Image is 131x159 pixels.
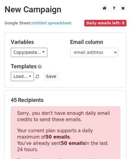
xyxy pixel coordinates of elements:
a: Copy/paste... [11,48,47,57]
h5: Variables [11,39,61,45]
h2: New Campaign [4,5,127,15]
small: Google Sheet: [4,21,72,25]
span: Daily emails left: 0 [84,20,127,26]
p: Sorry, you don't have enough daily email credits to send these emails. [17,110,114,123]
a: Templates [11,63,37,69]
h5: Email column [70,39,121,45]
button: Save [43,72,59,81]
h5: 45 Recipients [11,97,120,103]
a: Load... [11,72,34,81]
a: Daily emails left: 0 [84,21,127,25]
p: Your current plan supports a daily maximum of . You've already sent in the last 24 hours. [17,128,114,153]
strong: 50 emails [46,134,70,140]
a: Untitled spreadsheet [31,21,71,25]
strong: 50 emails [61,141,85,146]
